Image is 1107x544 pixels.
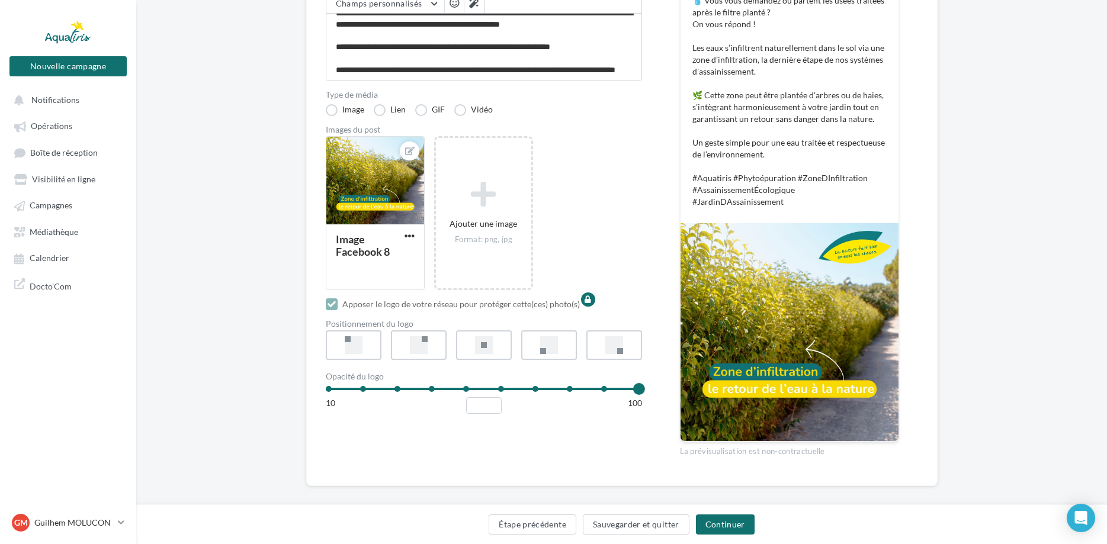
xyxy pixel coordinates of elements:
[14,517,28,529] span: GM
[326,91,642,99] label: Type de média
[7,194,129,215] a: Campagnes
[696,514,755,535] button: Continuer
[336,233,390,258] div: Image Facebook 8
[326,125,642,134] div: Images du post
[7,247,129,268] a: Calendrier
[9,511,127,534] a: GM Guilhem MOLUCON
[31,95,79,105] span: Notifications
[1067,504,1095,532] div: Open Intercom Messenger
[30,201,72,211] span: Campagnes
[628,397,642,409] div: 100
[326,104,364,116] label: Image
[342,298,580,310] div: Apposer le logo de votre réseau pour protéger cette(ces) photo(s)
[7,89,124,110] button: Notifications
[7,168,129,189] a: Visibilité en ligne
[326,397,335,409] div: 10
[30,253,69,263] span: Calendrier
[374,104,406,116] label: Lien
[454,104,493,116] label: Vidéo
[9,56,127,76] button: Nouvelle campagne
[30,147,98,157] span: Boîte de réception
[680,442,899,457] div: La prévisualisation est non-contractuelle
[32,174,95,184] span: Visibilité en ligne
[30,227,78,237] span: Médiathèque
[7,141,129,163] a: Boîte de réception
[31,121,72,131] span: Opérations
[326,320,642,328] div: Positionnement du logo
[7,115,129,136] a: Opérations
[7,221,129,242] a: Médiathèque
[583,514,689,535] button: Sauvegarder et quitter
[34,517,113,529] p: Guilhem MOLUCON
[415,104,445,116] label: GIF
[489,514,576,535] button: Étape précédente
[326,372,642,381] div: Opacité du logo
[7,273,129,297] a: Docto'Com
[30,278,72,292] span: Docto'Com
